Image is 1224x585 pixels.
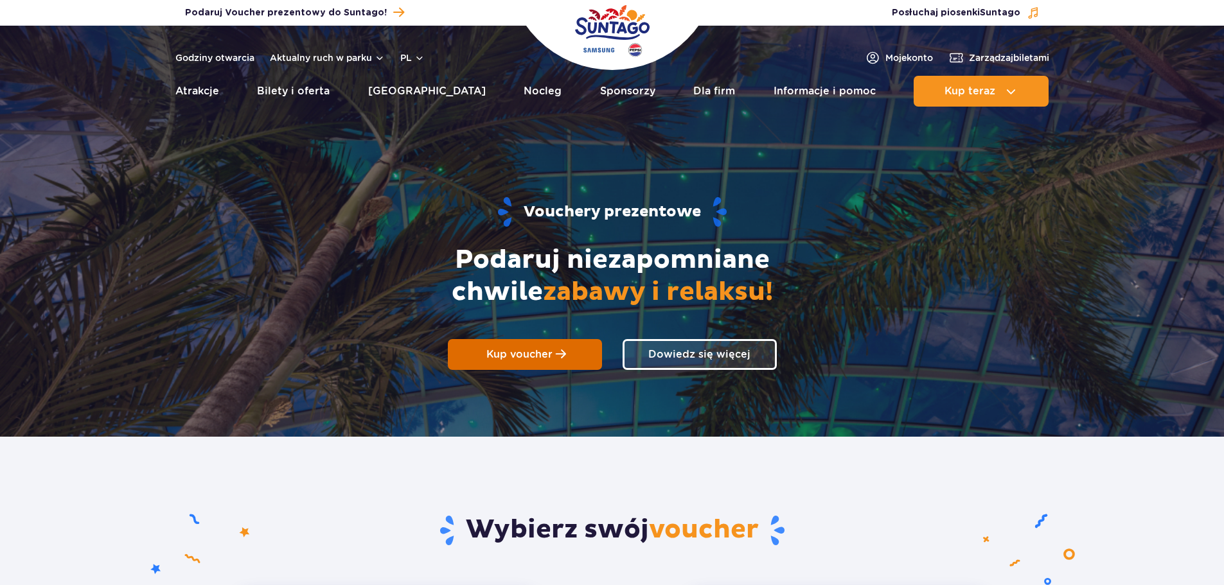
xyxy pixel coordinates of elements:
h2: Wybierz swój [236,514,988,547]
span: Dowiedz się więcej [648,348,750,360]
span: Moje konto [885,51,933,64]
span: Zarządzaj biletami [969,51,1049,64]
span: Posłuchaj piosenki [892,6,1020,19]
span: Suntago [980,8,1020,17]
a: Podaruj Voucher prezentowy do Suntago! [185,4,404,21]
span: Podaruj Voucher prezentowy do Suntago! [185,6,387,19]
a: Atrakcje [175,76,219,107]
span: voucher [649,514,759,546]
span: zabawy i relaksu! [543,276,773,308]
span: Kup teraz [945,85,995,97]
a: Sponsorzy [600,76,655,107]
button: Posłuchaj piosenkiSuntago [892,6,1040,19]
span: Kup voucher [486,348,553,360]
button: Aktualny ruch w parku [270,53,385,63]
a: Mojekonto [865,50,933,65]
a: [GEOGRAPHIC_DATA] [368,76,486,107]
button: Kup teraz [914,76,1049,107]
a: Dowiedz się więcej [623,339,777,370]
a: Zarządzajbiletami [948,50,1049,65]
h2: Podaruj niezapomniane chwile [387,244,837,308]
a: Nocleg [524,76,562,107]
a: Bilety i oferta [257,76,330,107]
a: Kup voucher [448,339,602,370]
a: Godziny otwarcia [175,51,254,64]
a: Dla firm [693,76,735,107]
a: Informacje i pomoc [774,76,876,107]
h1: Vouchery prezentowe [199,196,1025,229]
button: pl [400,51,425,64]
